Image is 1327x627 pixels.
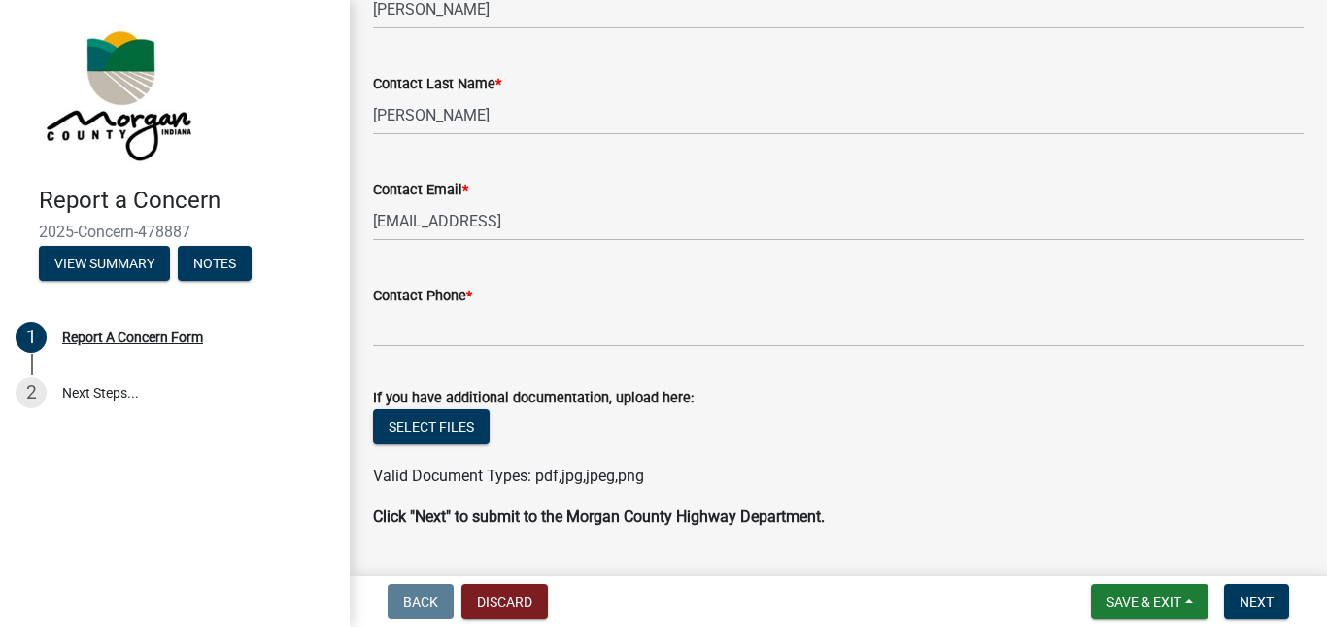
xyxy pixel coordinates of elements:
[373,392,694,405] label: If you have additional documentation, upload here:
[403,594,438,610] span: Back
[39,257,170,272] wm-modal-confirm: Summary
[461,584,548,619] button: Discard
[373,409,490,444] button: Select files
[373,467,644,485] span: Valid Document Types: pdf,jpg,jpeg,png
[373,78,501,91] label: Contact Last Name
[1091,584,1208,619] button: Save & Exit
[39,246,170,281] button: View Summary
[39,20,195,166] img: Morgan County, Indiana
[1240,594,1274,610] span: Next
[16,322,47,353] div: 1
[39,187,334,215] h4: Report a Concern
[178,246,252,281] button: Notes
[62,331,203,344] div: Report A Concern Form
[1224,584,1289,619] button: Next
[373,290,472,303] label: Contact Phone
[1106,594,1181,610] span: Save & Exit
[373,507,825,526] strong: Click "Next" to submit to the Morgan County Highway Department.
[178,257,252,272] wm-modal-confirm: Notes
[373,184,468,197] label: Contact Email
[16,377,47,408] div: 2
[39,223,311,241] span: 2025-Concern-478887
[388,584,454,619] button: Back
